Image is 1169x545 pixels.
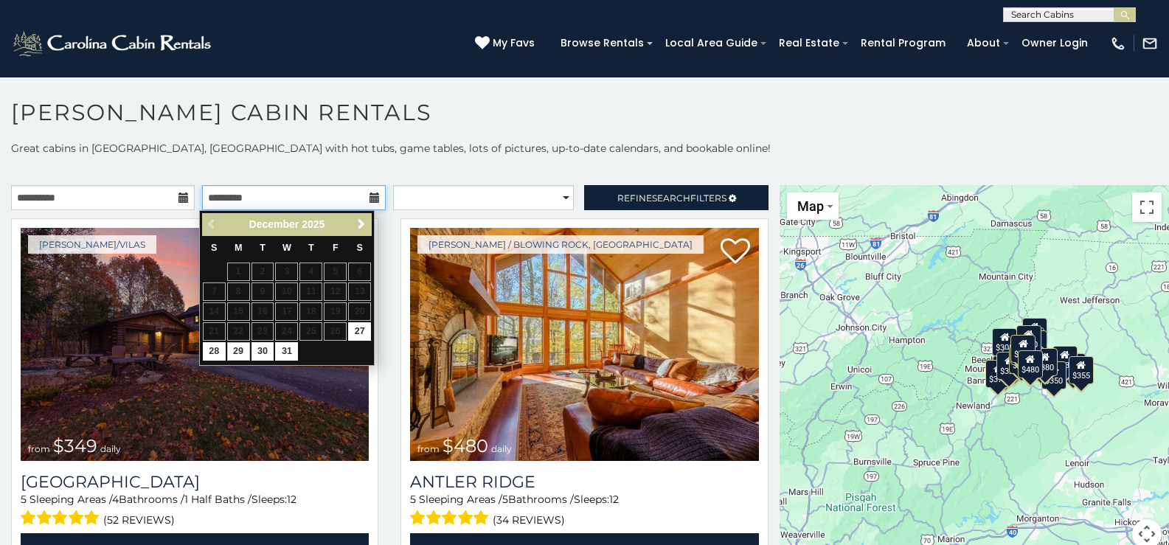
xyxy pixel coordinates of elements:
[28,235,156,254] a: [PERSON_NAME]/Vilas
[1010,335,1036,363] div: $349
[1017,350,1042,378] div: $480
[184,493,252,506] span: 1 Half Baths /
[1110,35,1126,52] img: phone-regular-white.png
[502,493,508,506] span: 5
[21,492,369,530] div: Sleeping Areas / Bathrooms / Sleeps:
[287,493,296,506] span: 12
[355,218,367,230] span: Next
[282,243,291,253] span: Wednesday
[100,443,121,454] span: daily
[21,472,369,492] a: [GEOGRAPHIC_DATA]
[275,342,298,361] a: 31
[410,493,416,506] span: 5
[493,510,565,530] span: (34 reviews)
[410,472,758,492] a: Antler Ridge
[721,237,750,268] a: Add to favorites
[53,435,97,457] span: $349
[1052,346,1077,374] div: $930
[658,32,765,55] a: Local Area Guide
[21,493,27,506] span: 5
[1009,346,1034,374] div: $225
[112,493,119,506] span: 4
[652,192,690,204] span: Search
[410,228,758,461] img: Antler Ridge
[1033,347,1058,375] div: $380
[21,228,369,461] a: Diamond Creek Lodge from $349 daily
[1132,192,1162,222] button: Toggle fullscreen view
[771,32,847,55] a: Real Estate
[1014,32,1095,55] a: Owner Login
[1069,356,1094,384] div: $355
[475,35,538,52] a: My Favs
[1041,361,1066,389] div: $350
[235,243,243,253] span: Monday
[985,359,1010,387] div: $375
[1016,324,1041,353] div: $320
[853,32,953,55] a: Rental Program
[227,342,250,361] a: 29
[553,32,651,55] a: Browse Rentals
[1022,317,1047,345] div: $525
[797,198,824,214] span: Map
[417,235,704,254] a: [PERSON_NAME] / Blowing Rock, [GEOGRAPHIC_DATA]
[21,472,369,492] h3: Diamond Creek Lodge
[28,443,50,454] span: from
[617,192,726,204] span: Refine Filters
[996,351,1021,379] div: $325
[493,35,535,51] span: My Favs
[348,322,371,341] a: 27
[356,243,362,253] span: Saturday
[1142,35,1158,52] img: mail-regular-white.png
[584,185,768,210] a: RefineSearchFilters
[252,342,274,361] a: 30
[21,228,369,461] img: Diamond Creek Lodge
[352,215,370,234] a: Next
[11,29,215,58] img: White-1-2.png
[211,243,217,253] span: Sunday
[992,327,1017,355] div: $305
[417,443,440,454] span: from
[410,228,758,461] a: Antler Ridge from $480 daily
[491,443,512,454] span: daily
[410,492,758,530] div: Sleeping Areas / Bathrooms / Sleeps:
[203,342,226,361] a: 28
[960,32,1007,55] a: About
[260,243,266,253] span: Tuesday
[787,192,839,220] button: Change map style
[308,243,314,253] span: Thursday
[609,493,619,506] span: 12
[1017,350,1042,378] div: $315
[333,243,339,253] span: Friday
[103,510,175,530] span: (52 reviews)
[302,218,325,230] span: 2025
[249,218,299,230] span: December
[443,435,488,457] span: $480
